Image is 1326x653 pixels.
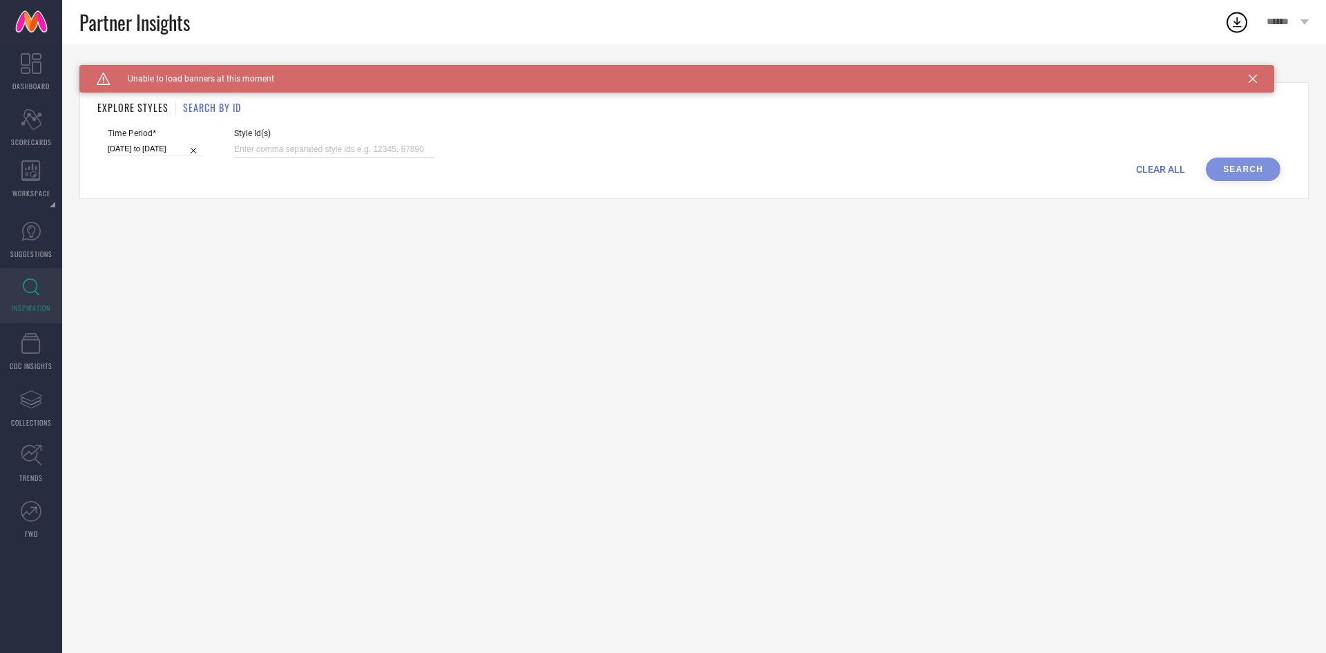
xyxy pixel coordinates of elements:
[12,188,50,198] span: WORKSPACE
[12,303,50,313] span: INSPIRATION
[183,100,241,115] h1: SEARCH BY ID
[110,74,274,84] span: Unable to load banners at this moment
[19,473,43,483] span: TRENDS
[1224,10,1249,35] div: Open download list
[108,142,203,156] input: Select time period
[1136,164,1185,175] span: CLEAR ALL
[108,129,203,138] span: Time Period*
[10,361,52,371] span: CDC INSIGHTS
[25,529,38,539] span: FWD
[79,65,1309,75] div: Back TO Dashboard
[11,137,52,147] span: SCORECARDS
[10,249,52,259] span: SUGGESTIONS
[234,129,434,138] span: Style Id(s)
[79,8,190,37] span: Partner Insights
[234,142,434,158] input: Enter comma separated style ids e.g. 12345, 67890
[11,417,52,428] span: COLLECTIONS
[12,81,50,91] span: DASHBOARD
[97,100,169,115] h1: EXPLORE STYLES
